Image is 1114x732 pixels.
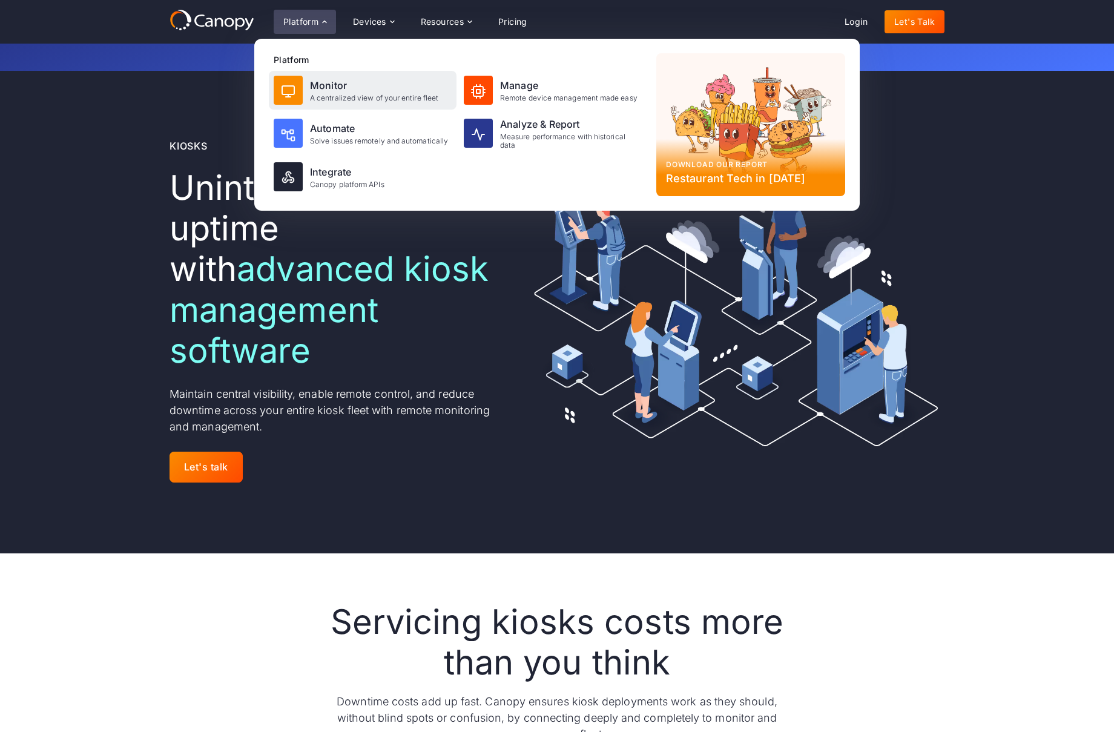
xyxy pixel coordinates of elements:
[170,452,243,483] a: Let's talk
[170,168,498,371] h1: Uninterrupted uptime with ‍
[500,94,638,102] div: Remote device management made easy
[421,18,464,26] div: Resources
[885,10,944,33] a: Let's Talk
[269,71,456,110] a: MonitorA centralized view of your entire fleet
[500,78,638,93] div: Manage
[310,94,438,102] div: A centralized view of your entire fleet
[310,165,384,179] div: Integrate
[343,10,404,34] div: Devices
[310,180,384,189] div: Canopy platform APIs
[500,133,642,150] div: Measure performance with historical data
[184,461,228,473] div: Let's talk
[170,248,489,371] span: advanced kiosk management software
[254,39,860,211] nav: Platform
[170,139,208,153] div: Kiosks
[269,112,456,155] a: AutomateSolve issues remotely and automatically
[310,121,448,136] div: Automate
[310,78,438,93] div: Monitor
[459,112,647,155] a: Analyze & ReportMeasure performance with historical data
[274,53,647,66] div: Platform
[666,159,835,170] div: Download our report
[353,18,386,26] div: Devices
[310,137,448,145] div: Solve issues remotely and automatically
[411,10,481,34] div: Resources
[500,117,642,131] div: Analyze & Report
[269,157,456,196] a: IntegrateCanopy platform APIs
[656,53,845,196] a: Download our reportRestaurant Tech in [DATE]
[666,170,835,186] div: Restaurant Tech in [DATE]
[489,10,537,33] a: Pricing
[170,386,498,435] p: Maintain central visibility, enable remote control, and reduce downtime across your entire kiosk ...
[274,10,336,34] div: Platform
[459,71,647,110] a: ManageRemote device management made easy
[283,18,318,26] div: Platform
[835,10,877,33] a: Login
[325,602,789,683] h2: Servicing kiosks costs more than you think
